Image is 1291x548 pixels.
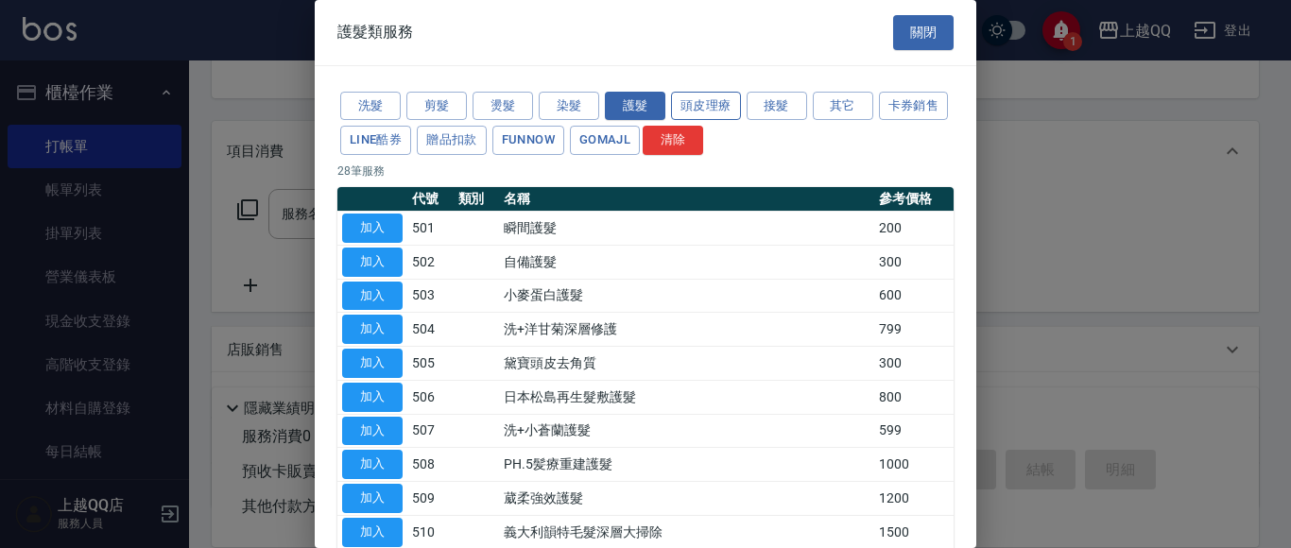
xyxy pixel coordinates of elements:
[407,212,454,246] td: 501
[874,347,954,381] td: 300
[337,23,413,42] span: 護髮類服務
[407,347,454,381] td: 505
[643,126,703,155] button: 清除
[671,92,741,121] button: 頭皮理療
[342,450,403,479] button: 加入
[874,380,954,414] td: 800
[492,126,564,155] button: FUNNOW
[340,126,411,155] button: LINE酷券
[342,282,403,311] button: 加入
[874,279,954,313] td: 600
[407,448,454,482] td: 508
[417,126,487,155] button: 贈品扣款
[499,212,874,246] td: 瞬間護髮
[342,417,403,446] button: 加入
[342,248,403,277] button: 加入
[407,482,454,516] td: 509
[874,414,954,448] td: 599
[499,380,874,414] td: 日本松島再生髮敷護髮
[605,92,665,121] button: 護髮
[499,347,874,381] td: 黛寶頭皮去角質
[874,482,954,516] td: 1200
[342,214,403,243] button: 加入
[874,187,954,212] th: 參考價格
[499,414,874,448] td: 洗+小蒼蘭護髮
[342,349,403,378] button: 加入
[570,126,640,155] button: GOMAJL
[407,245,454,279] td: 502
[473,92,533,121] button: 燙髮
[407,414,454,448] td: 507
[407,279,454,313] td: 503
[813,92,873,121] button: 其它
[499,448,874,482] td: PH.5髪療重建護髮
[499,482,874,516] td: 葳柔強效護髮
[893,15,954,50] button: 關閉
[407,380,454,414] td: 506
[454,187,500,212] th: 類別
[499,245,874,279] td: 自備護髮
[407,313,454,347] td: 504
[342,383,403,412] button: 加入
[539,92,599,121] button: 染髮
[499,279,874,313] td: 小麥蛋白護髮
[747,92,807,121] button: 接髮
[342,484,403,513] button: 加入
[874,313,954,347] td: 799
[340,92,401,121] button: 洗髮
[342,518,403,547] button: 加入
[337,163,954,180] p: 28 筆服務
[499,313,874,347] td: 洗+洋甘菊深層修護
[406,92,467,121] button: 剪髮
[499,187,874,212] th: 名稱
[879,92,949,121] button: 卡券銷售
[874,245,954,279] td: 300
[874,448,954,482] td: 1000
[407,187,454,212] th: 代號
[874,212,954,246] td: 200
[342,315,403,344] button: 加入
